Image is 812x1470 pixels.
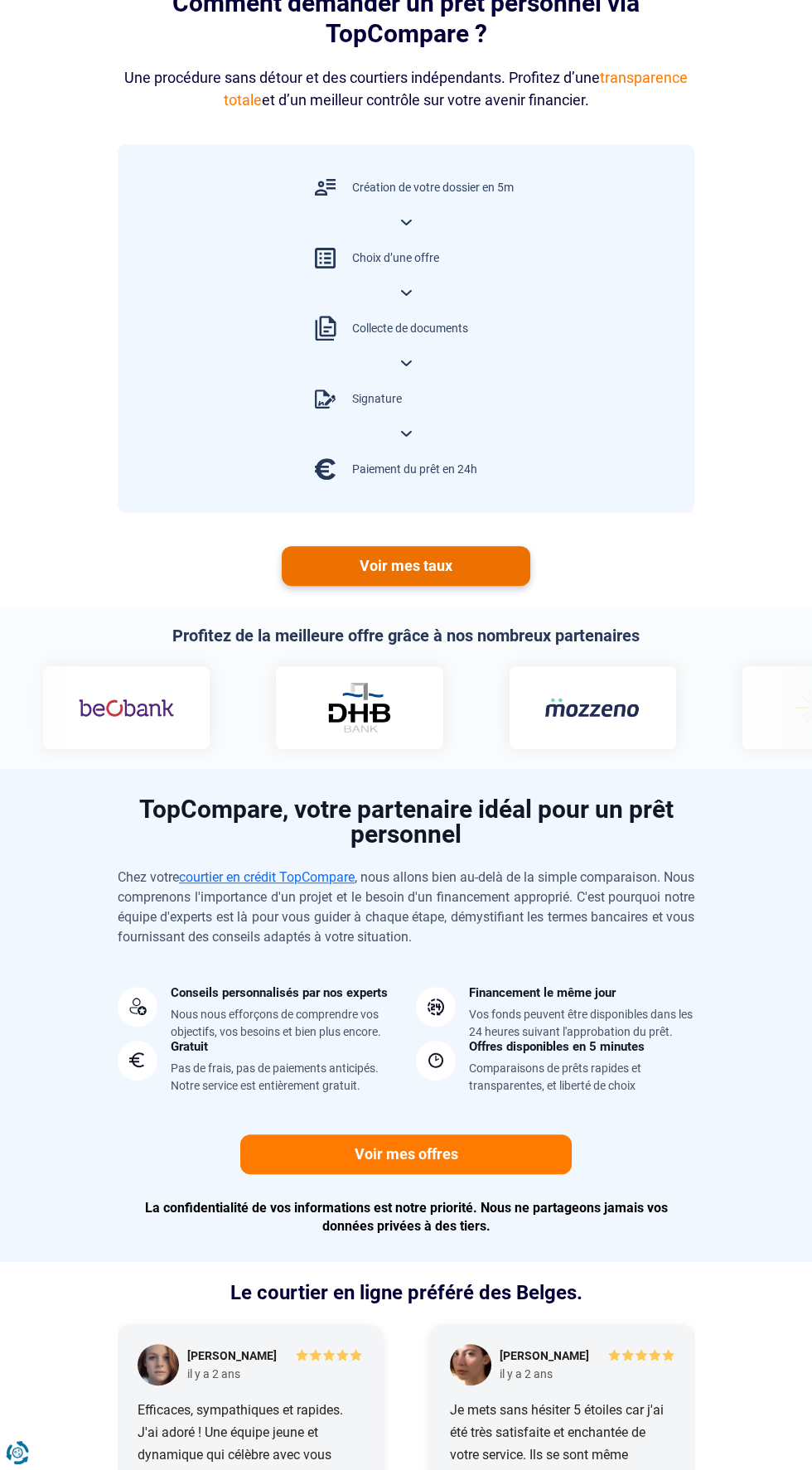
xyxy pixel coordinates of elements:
[469,1006,694,1041] div: Vos fonds peuvent être disponibles dans les 24 heures suivant l'approbation du prêt.
[352,462,477,478] div: Paiement du prêt en 24h
[352,321,468,337] div: Collecte de documents
[118,868,694,947] p: Chez votre , nous allons bien au-delà de la simple comparaison. Nous comprenons l'importance d'un...
[118,1281,694,1305] h2: Le courtier en ligne préféré des Belges.
[544,697,639,718] img: Mozzeno
[500,1349,589,1366] div: [PERSON_NAME]
[352,250,439,267] div: Choix d’une offre
[296,1349,362,1362] img: 5/5
[608,1349,674,1362] img: 5/5
[352,180,514,196] div: Création de votre dossier en 5m
[187,1349,277,1366] div: [PERSON_NAME]
[240,1134,572,1174] a: Voir mes offres
[187,1366,240,1381] div: il y a 2 ans
[224,69,689,109] span: transparence totale
[171,1060,396,1095] div: Pas de frais, pas de paiements anticipés. Notre service est entièrement gratuit.
[171,1041,208,1053] div: Gratuit
[171,987,388,999] div: Conseils personnalisés par nos experts
[469,1060,694,1095] div: Comparaisons de prêts rapides et transparentes, et liberté de choix
[469,1041,645,1053] div: Offres disponibles en 5 minutes
[352,391,402,408] div: Signature
[325,682,391,733] img: DHB Bank
[118,626,694,646] h2: Profitez de la meilleure offre grâce à nos nombreux partenaires
[78,684,173,732] img: Beobank
[469,987,616,999] div: Financement le même jour
[118,1199,694,1236] p: La confidentialité de vos informations est notre priorité. Nous ne partageons jamais vos données ...
[500,1366,553,1381] div: il y a 2 ans
[171,1006,396,1041] div: Nous nous efforçons de comprendre vos objectifs, vos besoins et bien plus encore.
[282,546,530,586] a: Voir mes taux
[118,66,694,111] div: Une procédure sans détour et des courtiers indépendants. Profitez d’une et d’un meilleur contrôle...
[179,869,355,885] a: courtier en crédit TopCompare
[118,797,694,847] h2: TopCompare, votre partenaire idéal pour un prêt personnel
